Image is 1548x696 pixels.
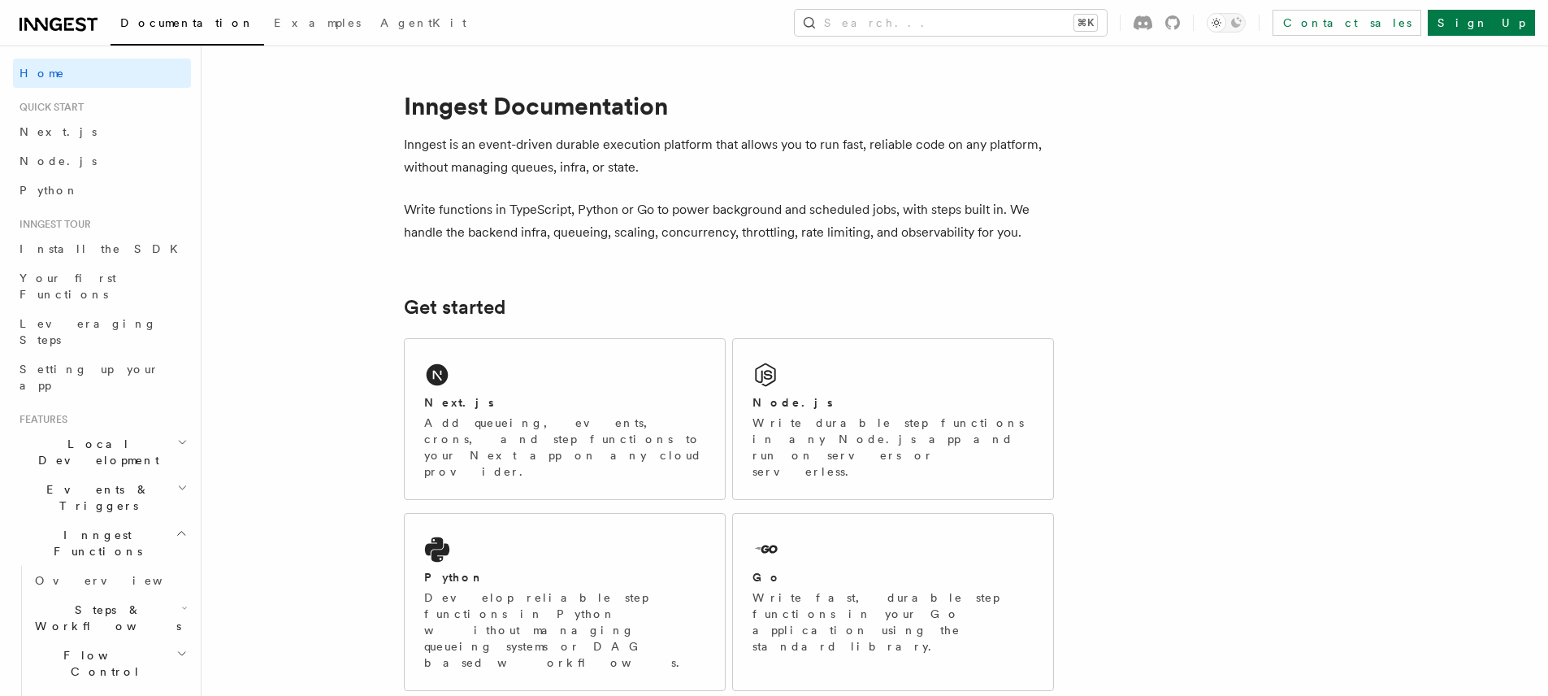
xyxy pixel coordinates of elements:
[28,641,191,686] button: Flow Control
[13,355,191,400] a: Setting up your app
[404,296,505,319] a: Get started
[752,589,1034,655] p: Write fast, durable step functions in your Go application using the standard library.
[13,527,176,559] span: Inngest Functions
[13,117,191,146] a: Next.js
[732,338,1054,500] a: Node.jsWrite durable step functions in any Node.js app and run on servers or serverless.
[1273,10,1421,36] a: Contact sales
[28,595,191,641] button: Steps & Workflows
[752,415,1034,480] p: Write durable step functions in any Node.js app and run on servers or serverless.
[13,59,191,88] a: Home
[424,589,705,671] p: Develop reliable step functions in Python without managing queueing systems or DAG based workflows.
[404,338,726,500] a: Next.jsAdd queueing, events, crons, and step functions to your Next app on any cloud provider.
[20,363,159,392] span: Setting up your app
[752,394,833,411] h2: Node.js
[13,475,191,520] button: Events & Triggers
[20,242,188,255] span: Install the SDK
[13,520,191,566] button: Inngest Functions
[28,602,181,634] span: Steps & Workflows
[424,569,484,585] h2: Python
[274,16,361,29] span: Examples
[795,10,1107,36] button: Search...⌘K
[13,309,191,355] a: Leveraging Steps
[13,413,67,426] span: Features
[371,5,476,44] a: AgentKit
[1428,10,1535,36] a: Sign Up
[20,125,97,138] span: Next.js
[404,198,1054,244] p: Write functions in TypeScript, Python or Go to power background and scheduled jobs, with steps bu...
[28,647,176,680] span: Flow Control
[1074,15,1097,31] kbd: ⌘K
[380,16,466,29] span: AgentKit
[35,574,202,587] span: Overview
[20,65,65,81] span: Home
[13,263,191,309] a: Your first Functions
[404,91,1054,120] h1: Inngest Documentation
[732,513,1054,691] a: GoWrite fast, durable step functions in your Go application using the standard library.
[13,218,91,231] span: Inngest tour
[28,566,191,595] a: Overview
[13,436,177,468] span: Local Development
[20,154,97,167] span: Node.js
[424,394,494,411] h2: Next.js
[20,317,157,346] span: Leveraging Steps
[13,234,191,263] a: Install the SDK
[404,133,1054,179] p: Inngest is an event-driven durable execution platform that allows you to run fast, reliable code ...
[20,272,116,301] span: Your first Functions
[1207,13,1246,33] button: Toggle dark mode
[13,481,177,514] span: Events & Triggers
[20,184,79,197] span: Python
[13,429,191,475] button: Local Development
[13,146,191,176] a: Node.js
[404,513,726,691] a: PythonDevelop reliable step functions in Python without managing queueing systems or DAG based wo...
[264,5,371,44] a: Examples
[120,16,254,29] span: Documentation
[13,176,191,205] a: Python
[752,569,782,585] h2: Go
[111,5,264,46] a: Documentation
[424,415,705,480] p: Add queueing, events, crons, and step functions to your Next app on any cloud provider.
[13,101,84,114] span: Quick start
